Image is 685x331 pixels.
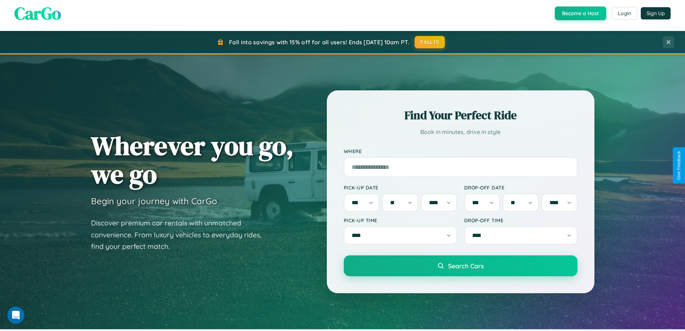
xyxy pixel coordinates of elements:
label: Pick-up Date [344,184,457,191]
p: Discover premium car rentals with unmatched convenience. From luxury vehicles to everyday rides, ... [91,217,271,252]
span: Search Cars [448,262,484,270]
label: Drop-off Date [464,184,577,191]
label: Drop-off Time [464,217,577,223]
button: FALL15 [415,36,445,48]
label: Where [344,148,577,154]
h1: Wherever you go, we go [91,131,294,188]
button: Sign Up [641,7,671,19]
button: Become a Host [555,6,606,20]
iframe: Intercom live chat [7,307,24,324]
label: Pick-up Time [344,217,457,223]
h3: Begin your journey with CarGo [91,196,217,206]
span: CarGo [14,1,61,25]
span: Fall into savings with 15% off for all users! Ends [DATE] 10am PT. [229,39,409,46]
div: Give Feedback [676,151,681,180]
h2: Find Your Perfect Ride [344,107,577,123]
p: Book in minutes, drive in style [344,127,577,137]
button: Search Cars [344,255,577,276]
button: Login [612,7,637,20]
